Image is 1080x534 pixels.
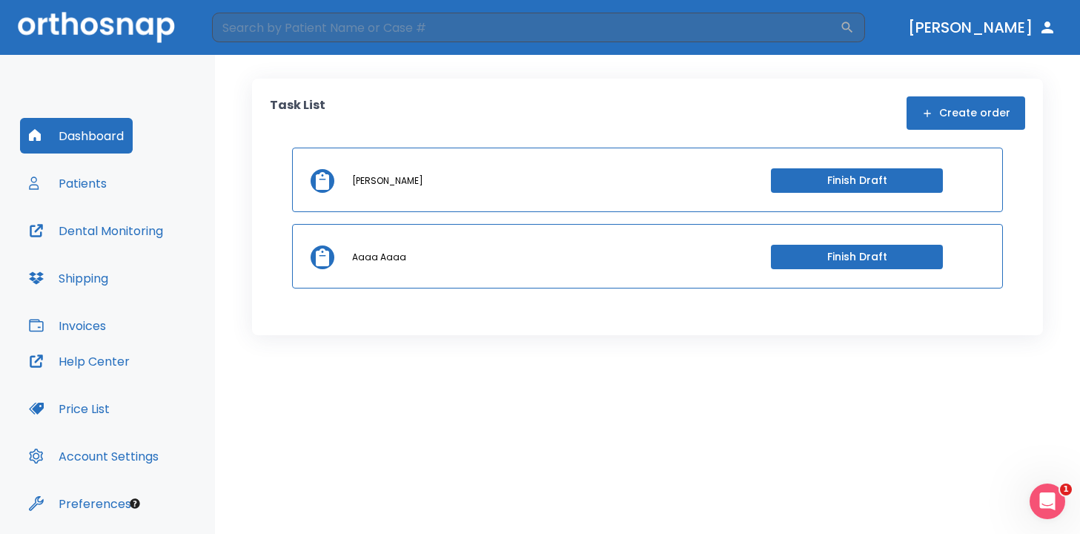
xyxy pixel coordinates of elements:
img: Orthosnap [18,12,175,42]
button: Dashboard [20,118,133,154]
button: Price List [20,391,119,426]
button: Finish Draft [771,168,943,193]
button: Dental Monitoring [20,213,172,248]
button: Create order [907,96,1025,130]
p: Aaaa Aaaa [352,251,406,264]
iframe: Intercom live chat [1030,484,1065,519]
p: [PERSON_NAME] [352,174,423,188]
button: [PERSON_NAME] [902,14,1062,41]
span: 1 [1060,484,1072,495]
button: Shipping [20,260,117,296]
input: Search by Patient Name or Case # [212,13,840,42]
button: Invoices [20,308,115,343]
button: Finish Draft [771,245,943,269]
p: Task List [270,96,325,130]
button: Preferences [20,486,140,521]
button: Help Center [20,343,139,379]
div: Tooltip anchor [128,497,142,510]
button: Patients [20,165,116,201]
button: Account Settings [20,438,168,474]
